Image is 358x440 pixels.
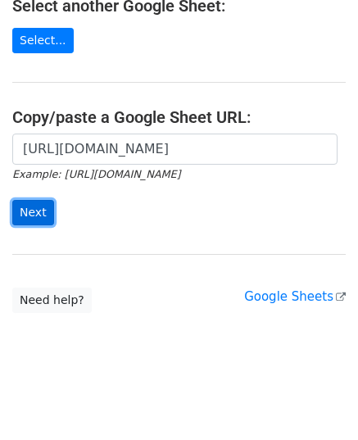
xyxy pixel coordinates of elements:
[244,289,346,304] a: Google Sheets
[12,107,346,127] h4: Copy/paste a Google Sheet URL:
[12,28,74,53] a: Select...
[12,200,54,225] input: Next
[12,168,180,180] small: Example: [URL][DOMAIN_NAME]
[12,288,92,313] a: Need help?
[12,134,338,165] input: Paste your Google Sheet URL here
[276,361,358,440] iframe: Chat Widget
